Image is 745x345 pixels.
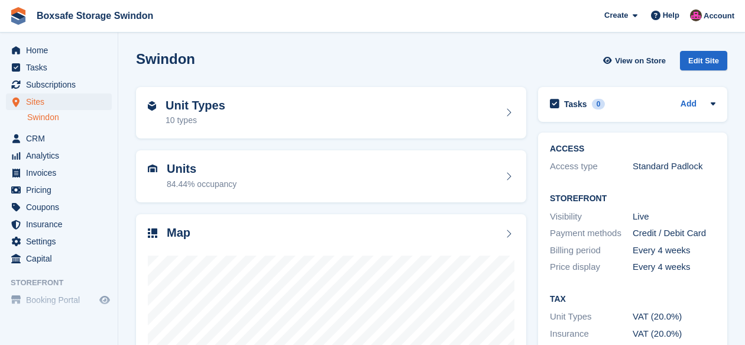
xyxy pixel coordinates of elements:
div: 84.44% occupancy [167,178,237,191]
a: Preview store [98,293,112,307]
h2: Swindon [136,51,195,67]
div: Every 4 weeks [633,244,715,257]
h2: ACCESS [550,144,715,154]
a: menu [6,233,112,250]
span: Subscriptions [26,76,97,93]
img: map-icn-33ee37083ee616e46c38cad1a60f524a97daa1e2b2c8c0bc3eb3415660979fc1.svg [148,228,157,238]
a: menu [6,250,112,267]
span: Sites [26,93,97,110]
span: Settings [26,233,97,250]
h2: Tax [550,295,715,304]
a: menu [6,216,112,233]
a: menu [6,130,112,147]
h2: Storefront [550,194,715,204]
a: Edit Site [680,51,727,75]
span: Invoices [26,165,97,181]
img: Philip Matthews [690,9,702,21]
img: unit-type-icn-2b2737a686de81e16bb02015468b77c625bbabd49415b5ef34ead5e3b44a266d.svg [148,101,156,111]
div: Credit / Debit Card [633,227,715,240]
span: CRM [26,130,97,147]
span: Help [663,9,679,21]
div: Price display [550,260,633,274]
a: menu [6,199,112,215]
h2: Unit Types [166,99,225,112]
a: menu [6,59,112,76]
a: Units 84.44% occupancy [136,150,526,202]
a: Swindon [27,112,112,123]
span: Pricing [26,182,97,198]
span: Home [26,42,97,59]
div: Billing period [550,244,633,257]
span: Coupons [26,199,97,215]
div: 10 types [166,114,225,127]
div: 0 [592,99,605,109]
span: Create [604,9,628,21]
div: VAT (20.0%) [633,327,715,341]
h2: Tasks [564,99,587,109]
div: Access type [550,160,633,173]
a: Boxsafe Storage Swindon [32,6,158,25]
div: Edit Site [680,51,727,70]
span: View on Store [615,55,666,67]
div: Live [633,210,715,224]
a: menu [6,165,112,181]
h2: Units [167,162,237,176]
h2: Map [167,226,190,240]
span: Analytics [26,147,97,164]
a: View on Store [601,51,670,70]
a: menu [6,292,112,308]
a: menu [6,182,112,198]
img: stora-icon-8386f47178a22dfd0bd8f6a31ec36ba5ce8667c1dd55bd0f319d3a0aa187defe.svg [9,7,27,25]
div: Payment methods [550,227,633,240]
a: Add [681,98,697,111]
a: Unit Types 10 types [136,87,526,139]
a: menu [6,42,112,59]
span: Capital [26,250,97,267]
span: Insurance [26,216,97,233]
div: Insurance [550,327,633,341]
img: unit-icn-7be61d7bf1b0ce9d3e12c5938cc71ed9869f7b940bace4675aadf7bd6d80202e.svg [148,165,157,173]
div: Visibility [550,210,633,224]
span: Booking Portal [26,292,97,308]
a: menu [6,93,112,110]
div: Unit Types [550,310,633,324]
span: Storefront [11,277,118,289]
a: menu [6,147,112,164]
div: VAT (20.0%) [633,310,715,324]
div: Standard Padlock [633,160,715,173]
a: menu [6,76,112,93]
span: Tasks [26,59,97,76]
div: Every 4 weeks [633,260,715,274]
span: Account [704,10,734,22]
